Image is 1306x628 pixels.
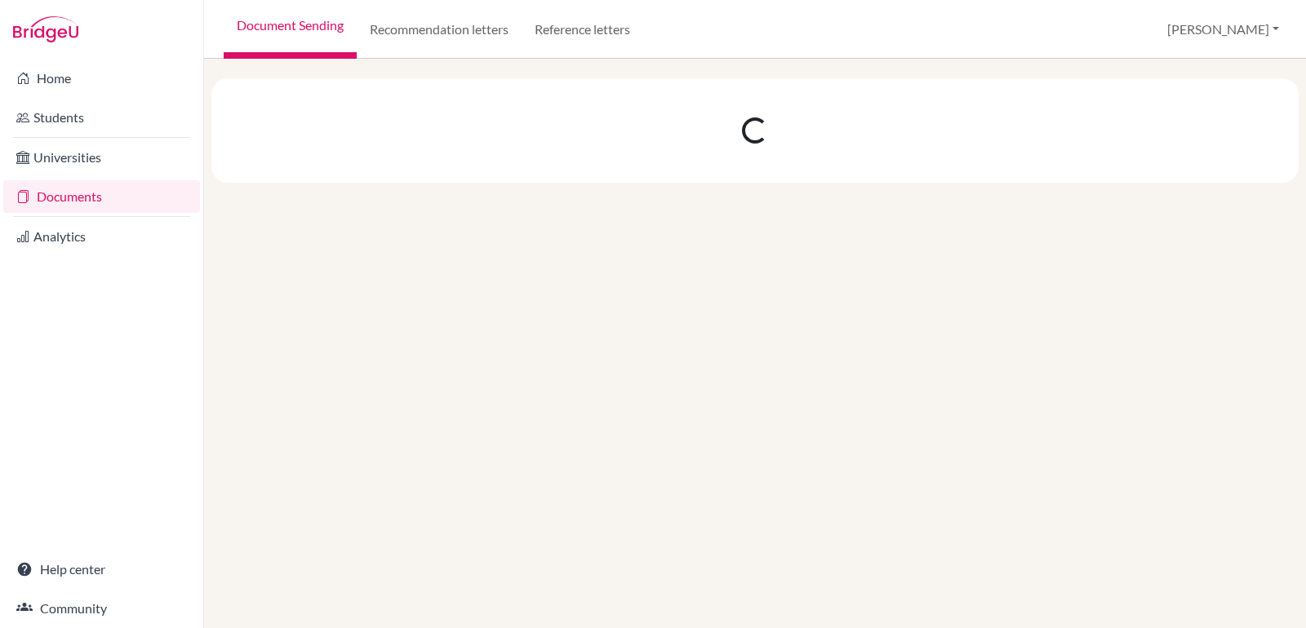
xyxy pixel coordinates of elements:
a: Home [3,62,200,95]
a: Help center [3,553,200,586]
a: Community [3,592,200,625]
a: Analytics [3,220,200,253]
a: Students [3,101,200,134]
a: Documents [3,180,200,213]
button: [PERSON_NAME] [1160,14,1286,45]
a: Universities [3,141,200,174]
img: Bridge-U [13,16,78,42]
